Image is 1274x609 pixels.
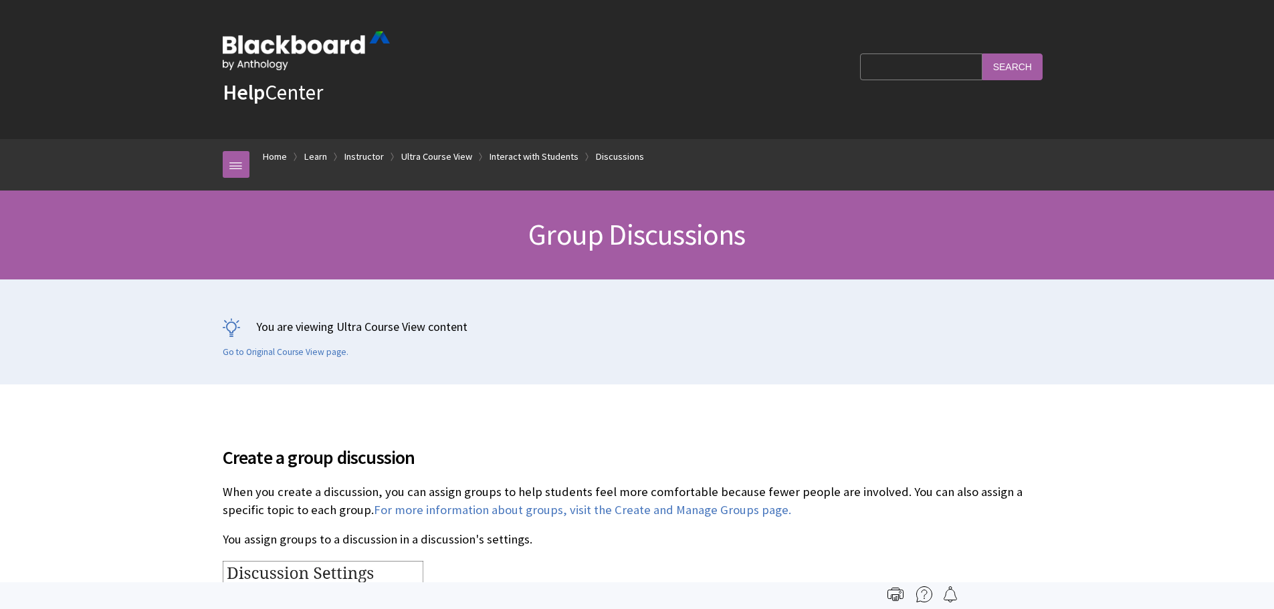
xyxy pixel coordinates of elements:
[887,586,904,602] img: Print
[401,148,472,165] a: Ultra Course View
[223,443,1052,471] span: Create a group discussion
[490,148,578,165] a: Interact with Students
[596,148,644,165] a: Discussions
[223,346,348,358] a: Go to Original Course View page.
[374,502,791,518] a: For more information about groups, visit the Create and Manage Groups page.
[916,586,932,602] img: More help
[942,586,958,602] img: Follow this page
[344,148,384,165] a: Instructor
[223,31,390,70] img: Blackboard by Anthology
[223,79,265,106] strong: Help
[982,53,1043,80] input: Search
[223,531,1052,548] p: You assign groups to a discussion in a discussion's settings.
[304,148,327,165] a: Learn
[223,483,1052,518] p: When you create a discussion, you can assign groups to help students feel more comfortable becaus...
[263,148,287,165] a: Home
[223,79,323,106] a: HelpCenter
[528,216,745,253] span: Group Discussions
[223,318,1052,335] p: You are viewing Ultra Course View content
